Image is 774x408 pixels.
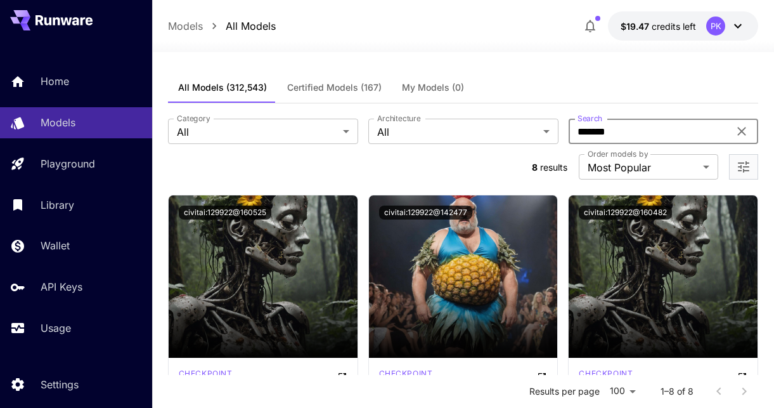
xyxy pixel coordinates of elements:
[178,82,267,93] span: All Models (312,543)
[179,368,233,383] div: SDXL 1.0
[377,124,538,140] span: All
[41,74,69,89] p: Home
[588,148,648,159] label: Order models by
[736,159,751,175] button: Open more filters
[377,113,420,124] label: Architecture
[168,18,203,34] a: Models
[540,162,567,173] span: results
[379,368,433,383] div: SDXL 1.0
[177,124,338,140] span: All
[41,156,95,171] p: Playground
[179,368,233,379] p: checkpoint
[41,238,70,253] p: Wallet
[529,385,600,398] p: Results per page
[226,18,276,34] a: All Models
[652,21,696,32] span: credits left
[537,368,547,383] button: Open in CivitAI
[337,368,347,383] button: Open in CivitAI
[287,82,382,93] span: Certified Models (167)
[737,368,747,383] button: Open in CivitAI
[177,113,210,124] label: Category
[621,20,696,33] div: $19.47381
[379,368,433,379] p: checkpoint
[41,320,71,336] p: Usage
[605,382,640,400] div: 100
[577,113,602,124] label: Search
[41,115,75,130] p: Models
[179,206,271,220] button: civitai:129922@160525
[379,206,472,220] button: civitai:129922@142477
[41,377,79,392] p: Settings
[579,206,672,220] button: civitai:129922@160482
[661,385,693,398] p: 1–8 of 8
[168,18,276,34] nav: breadcrumb
[621,21,652,32] span: $19.47
[532,162,538,173] span: 8
[402,82,464,93] span: My Models (0)
[579,368,633,379] p: checkpoint
[706,16,725,36] div: PK
[579,368,633,383] div: SDXL 1.0
[41,279,82,294] p: API Keys
[608,11,758,41] button: $19.47381PK
[41,197,74,213] p: Library
[588,160,698,175] span: Most Popular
